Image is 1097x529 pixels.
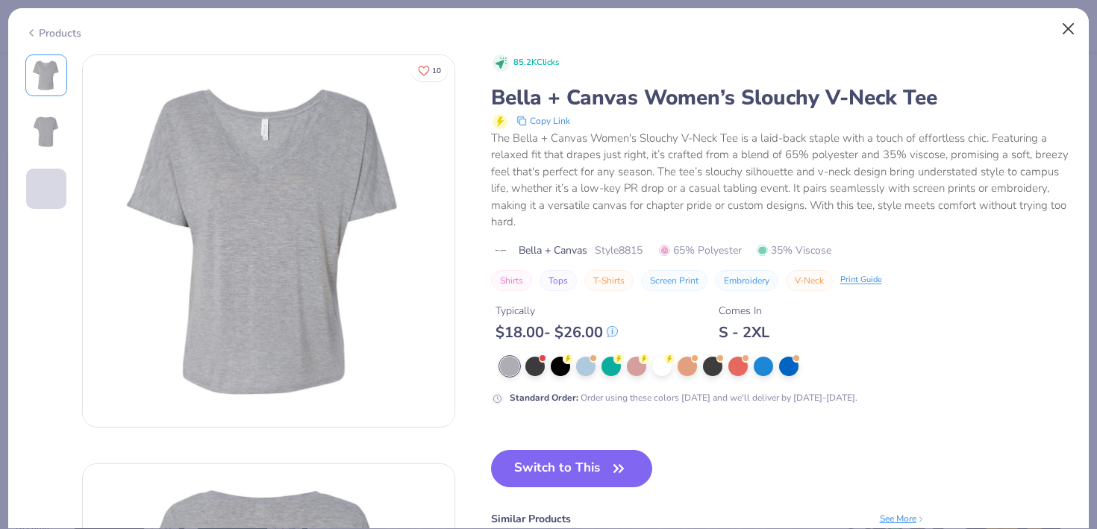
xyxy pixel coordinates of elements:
[25,25,81,41] div: Products
[491,130,1072,231] div: The Bella + Canvas Women's Slouchy V-Neck Tee is a laid-back staple with a touch of effortless ch...
[491,511,571,527] div: Similar Products
[659,242,742,258] span: 65% Polyester
[83,55,454,427] img: Front
[411,60,448,81] button: Like
[496,323,618,342] div: $ 18.00 - $ 26.00
[510,391,857,404] div: Order using these colors [DATE] and we'll deliver by [DATE]-[DATE].
[491,245,511,257] img: brand logo
[786,270,833,291] button: V-Neck
[540,270,577,291] button: Tops
[491,270,532,291] button: Shirts
[880,512,925,525] div: See More
[715,270,778,291] button: Embroidery
[28,57,64,93] img: Front
[584,270,634,291] button: T-Shirts
[26,209,28,249] img: User generated content
[510,392,578,404] strong: Standard Order :
[719,323,769,342] div: S - 2XL
[1054,15,1083,43] button: Close
[757,242,831,258] span: 35% Viscose
[491,84,1072,112] div: Bella + Canvas Women’s Slouchy V-Neck Tee
[641,270,707,291] button: Screen Print
[512,112,575,130] button: copy to clipboard
[28,114,64,150] img: Back
[496,303,618,319] div: Typically
[519,242,587,258] span: Bella + Canvas
[491,450,653,487] button: Switch to This
[719,303,769,319] div: Comes In
[595,242,643,258] span: Style 8815
[513,57,559,69] span: 85.2K Clicks
[840,274,882,287] div: Print Guide
[432,67,441,75] span: 10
